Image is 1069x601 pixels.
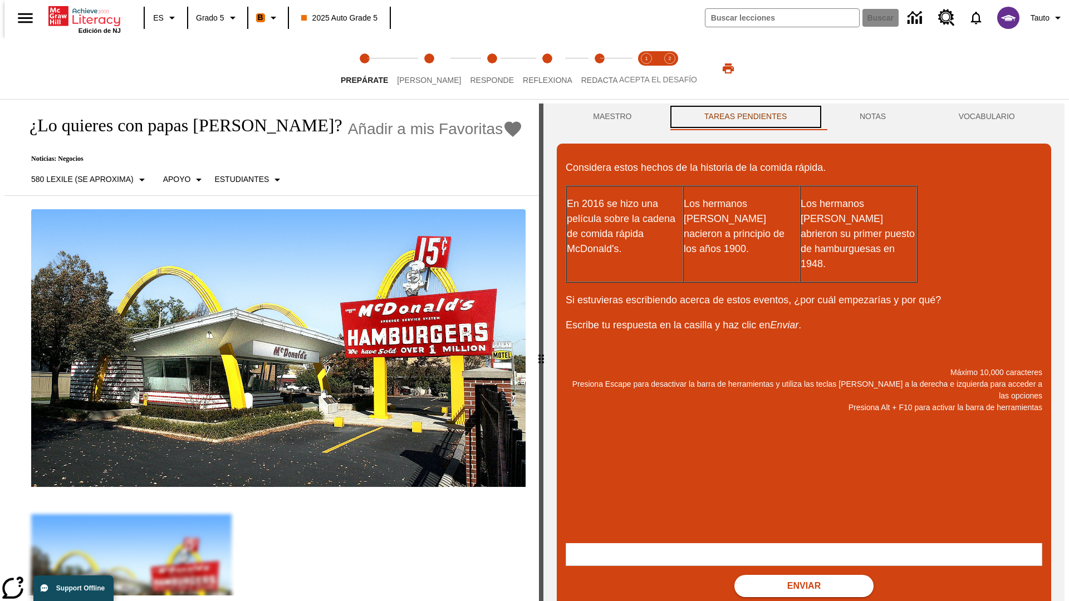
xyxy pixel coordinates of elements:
div: activity [543,104,1065,601]
p: 580 Lexile (Se aproxima) [31,174,134,185]
button: Escoja un nuevo avatar [990,3,1026,32]
span: Support Offline [56,584,105,592]
button: Prepárate step 1 of 5 [332,38,397,99]
span: B [258,11,263,24]
button: Responde step 3 of 5 [461,38,523,99]
a: Centro de información [901,3,931,33]
span: Edición de NJ [79,27,121,34]
button: Redacta step 5 of 5 [572,38,627,99]
h1: ¿Lo quieres con papas [PERSON_NAME]? [18,115,342,136]
p: Presiona Escape para desactivar la barra de herramientas y utiliza las teclas [PERSON_NAME] a la ... [566,378,1042,402]
img: Uno de los primeros locales de McDonald's, con el icónico letrero rojo y los arcos amarillos. [31,209,526,487]
button: NOTAS [823,104,923,130]
button: Tipo de apoyo, Apoyo [159,170,210,190]
button: Lenguaje: ES, Selecciona un idioma [148,8,184,28]
div: Portada [48,4,121,34]
button: Seleccione Lexile, 580 Lexile (Se aproxima) [27,170,153,190]
span: 2025 Auto Grade 5 [301,12,378,24]
em: Enviar [770,319,798,331]
span: Redacta [581,76,618,85]
button: Acepta el desafío lee step 1 of 2 [630,38,663,99]
button: Grado: Grado 5, Elige un grado [192,8,244,28]
input: Buscar campo [705,9,859,27]
p: En 2016 se hizo una película sobre la cadena de comida rápida McDonald's. [567,196,683,257]
button: Boost El color de la clase es anaranjado. Cambiar el color de la clase. [252,8,285,28]
a: Centro de recursos, Se abrirá en una pestaña nueva. [931,3,962,33]
div: Pulsa la tecla de intro o la barra espaciadora y luego presiona las flechas de derecha e izquierd... [539,104,543,601]
button: Support Offline [33,575,114,601]
p: Presiona Alt + F10 para activar la barra de herramientas [566,402,1042,413]
p: Estudiantes [214,174,269,185]
button: Lee step 2 of 5 [388,38,470,99]
span: ES [153,12,164,24]
p: Apoyo [163,174,191,185]
span: [PERSON_NAME] [397,76,461,85]
div: reading [4,104,539,595]
p: Los hermanos [PERSON_NAME] nacieron a principio de los años 1900. [684,196,800,257]
button: Añadir a mis Favoritas - ¿Lo quieres con papas fritas? [348,119,523,139]
img: avatar image [997,7,1019,29]
button: Abrir el menú lateral [9,2,42,35]
text: 1 [645,56,648,61]
p: Considera estos hechos de la historia de la comida rápida. [566,160,1042,175]
body: Máximo 10,000 caracteres Presiona Escape para desactivar la barra de herramientas y utiliza las t... [4,9,163,19]
button: Imprimir [710,58,746,78]
p: Noticias: Negocios [18,155,523,163]
a: Notificaciones [962,3,990,32]
span: Tauto [1031,12,1050,24]
p: Escribe tu respuesta en la casilla y haz clic en . [566,318,1042,333]
div: Instructional Panel Tabs [557,104,1051,130]
span: Añadir a mis Favoritas [348,120,503,138]
span: Reflexiona [523,76,572,85]
button: Maestro [557,104,668,130]
span: ACEPTA EL DESAFÍO [619,75,697,84]
text: 2 [668,56,671,61]
span: Grado 5 [196,12,224,24]
button: Perfil/Configuración [1026,8,1069,28]
button: Acepta el desafío contesta step 2 of 2 [654,38,686,99]
button: Reflexiona step 4 of 5 [514,38,581,99]
button: TAREAS PENDIENTES [668,104,823,130]
button: Enviar [734,575,874,597]
span: Responde [470,76,514,85]
button: VOCABULARIO [922,104,1051,130]
p: Los hermanos [PERSON_NAME] abrieron su primer puesto de hamburguesas en 1948. [801,196,916,272]
p: Si estuvieras escribiendo acerca de estos eventos, ¿por cuál empezarías y por qué? [566,293,1042,308]
button: Seleccionar estudiante [210,170,288,190]
span: Prepárate [341,76,388,85]
p: Máximo 10,000 caracteres [566,367,1042,378]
